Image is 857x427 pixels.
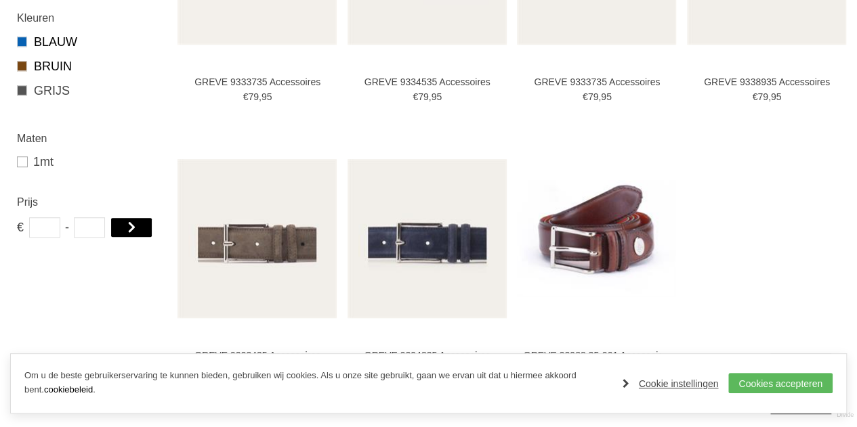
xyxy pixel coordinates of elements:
span: 95 [771,91,782,102]
span: € [752,91,757,102]
span: , [429,91,432,102]
span: 79 [757,91,768,102]
span: 79 [588,91,599,102]
span: 95 [432,91,442,102]
h2: Maten [17,130,161,147]
span: 95 [262,91,272,102]
span: , [259,91,262,102]
a: Cookies accepteren [728,373,833,393]
h2: Prijs [17,194,161,210]
a: GREVE 9333735 Accessoires [524,76,671,88]
a: GREVE 9293435 Accessoires [184,349,331,361]
span: € [413,91,418,102]
a: BLAUW [17,33,161,51]
span: 95 [601,91,612,102]
a: GREVE 9294835 Accessoires [354,349,501,361]
a: GREVE 9333735 Accessoires [184,76,331,88]
a: Cookie instellingen [623,374,719,394]
span: , [598,91,601,102]
p: Om u de beste gebruikerservaring te kunnen bieden, gebruiken wij cookies. Als u onze site gebruik... [24,369,609,397]
span: 79 [418,91,429,102]
a: 1mt [17,154,161,170]
img: GREVE 92988.35-001 Accessoires [517,180,676,297]
a: cookiebeleid [44,384,93,395]
a: GREVE 9338935 Accessoires [693,76,840,88]
a: GREVE 92988.35-001 Accessoires [524,349,671,361]
span: - [65,217,69,238]
a: GRIJS [17,82,161,99]
img: GREVE 9293435 Accessoires [177,159,337,318]
span: € [17,217,24,238]
h2: Kleuren [17,9,161,26]
a: BRUIN [17,58,161,75]
span: 79 [248,91,259,102]
span: , [768,91,771,102]
a: GREVE 9334535 Accessoires [354,76,501,88]
span: € [243,91,249,102]
img: GREVE 9294835 Accessoires [348,159,507,318]
span: € [583,91,588,102]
